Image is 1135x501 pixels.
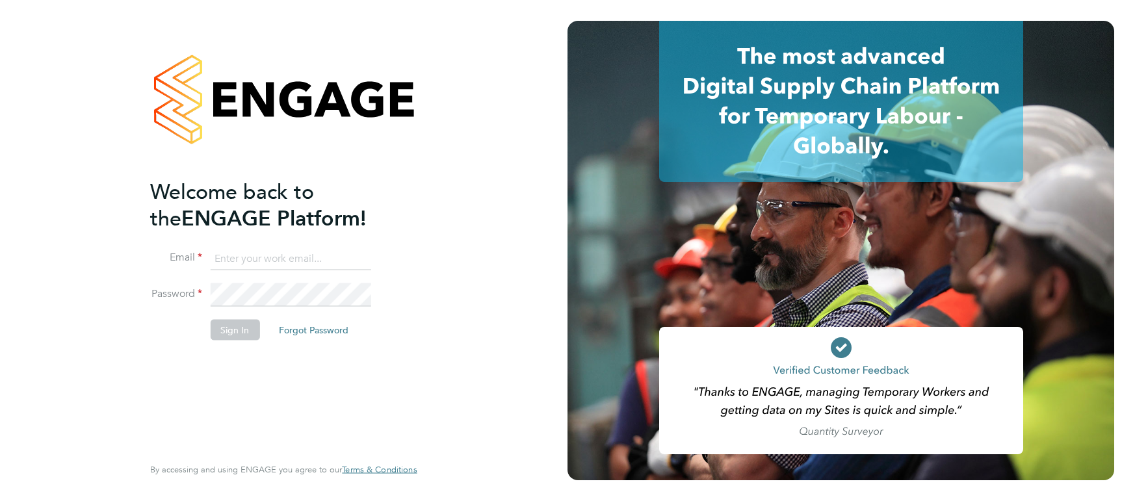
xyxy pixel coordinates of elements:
[150,287,202,301] label: Password
[150,179,314,231] span: Welcome back to the
[342,465,417,475] a: Terms & Conditions
[342,464,417,475] span: Terms & Conditions
[150,251,202,264] label: Email
[210,247,371,270] input: Enter your work email...
[210,320,259,340] button: Sign In
[268,320,359,340] button: Forgot Password
[150,178,404,231] h2: ENGAGE Platform!
[150,464,417,475] span: By accessing and using ENGAGE you agree to our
